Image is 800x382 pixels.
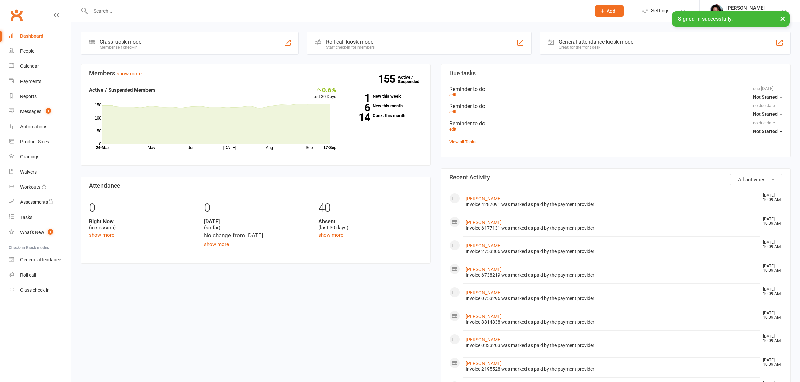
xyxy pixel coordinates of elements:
a: edit [449,127,456,132]
a: show more [318,232,343,238]
a: show more [89,232,114,238]
div: Payments [20,79,41,84]
button: Add [595,5,624,17]
time: [DATE] 10:09 AM [760,311,782,320]
time: [DATE] 10:09 AM [760,193,782,202]
div: Invoice 0753296 was marked as paid by the payment provider [466,296,757,301]
div: General attendance [20,257,61,262]
div: Invoice 0333203 was marked as paid by the payment provider [466,343,757,348]
a: 1New this week [346,94,422,98]
div: 0 [89,198,194,218]
strong: 1 [346,93,370,103]
strong: 155 [378,74,398,84]
div: 0 [204,198,308,218]
span: Signed in successfully. [678,16,733,22]
a: Messages 1 [9,104,71,119]
time: [DATE] 10:09 AM [760,217,782,226]
a: Waivers [9,164,71,180]
time: [DATE] 10:09 AM [760,287,782,296]
button: Not Started [753,91,782,103]
button: All activities [730,174,782,185]
div: Class check-in [20,287,50,293]
div: Invoice 6738219 was marked as paid by the payment provider [466,272,757,278]
a: [PERSON_NAME] [466,314,502,319]
a: edit [449,92,456,97]
a: Product Sales [9,134,71,149]
div: 0.6% [311,86,336,93]
time: [DATE] 10:09 AM [760,264,782,273]
time: [DATE] 10:09 AM [760,240,782,249]
a: What's New1 [9,225,71,240]
a: 155Active / Suspended [398,70,427,89]
div: Invoice 2753306 was marked as paid by the payment provider [466,249,757,254]
div: Product Sales [20,139,49,144]
time: [DATE] 10:09 AM [760,358,782,367]
span: Not Started [753,129,778,134]
input: Search... [89,6,586,16]
strong: Absent [318,218,422,225]
a: Clubworx [8,7,25,23]
div: Class kiosk mode [100,39,141,45]
a: Automations [9,119,71,134]
div: Invoice 6177131 was marked as paid by the payment provider [466,225,757,231]
a: [PERSON_NAME] [466,337,502,342]
span: Not Started [753,94,778,100]
a: People [9,44,71,59]
span: 1 [46,108,51,114]
div: Workouts [20,184,40,190]
a: General attendance kiosk mode [9,252,71,268]
button: Not Started [753,108,782,120]
div: Invoice 8814838 was marked as paid by the payment provider [466,319,757,325]
div: Reminder to do [449,120,783,127]
div: Roll call [20,272,36,278]
div: 40 [318,198,422,218]
h3: Attendance [89,182,422,189]
h3: Due tasks [449,70,783,77]
div: Messages [20,109,41,114]
div: Dashboard [20,33,43,39]
div: Roll call kiosk mode [326,39,375,45]
strong: 14 [346,112,370,123]
a: View all Tasks [449,139,477,144]
div: Member self check-in [100,45,141,50]
a: Roll call [9,268,71,283]
div: (in session) [89,218,194,231]
span: Add [607,8,615,14]
a: Payments [9,74,71,89]
div: Great for the front desk [559,45,633,50]
div: Tasks [20,214,32,220]
div: Reminder to do [449,103,783,109]
a: 14Canx. this month [346,113,422,118]
time: [DATE] 10:09 AM [760,334,782,343]
a: [PERSON_NAME] [466,243,502,248]
strong: [DATE] [204,218,308,225]
div: Reports [20,94,37,99]
a: [PERSON_NAME] [466,196,502,201]
a: Class kiosk mode [9,283,71,298]
h3: Members [89,70,422,77]
div: Hurstville Martial Arts [726,11,771,17]
div: Reminder to do [449,86,783,92]
a: Assessments [9,195,71,210]
button: × [776,11,789,26]
a: Gradings [9,149,71,164]
div: (last 30 days) [318,218,422,231]
div: Last 30 Days [311,86,336,100]
strong: Right Now [89,218,194,225]
div: Waivers [20,169,37,175]
div: People [20,48,34,54]
button: Not Started [753,125,782,137]
div: General attendance kiosk mode [559,39,633,45]
span: Settings [651,3,670,18]
strong: Active / Suspended Members [89,87,156,93]
div: Staff check-in for members [326,45,375,50]
a: show more [204,241,229,247]
div: [PERSON_NAME] [726,5,771,11]
a: [PERSON_NAME] [466,361,502,366]
span: 1 [48,229,53,235]
div: (so far) [204,218,308,231]
img: thumb_image1552221965.png [710,4,723,18]
div: Automations [20,124,47,129]
a: Calendar [9,59,71,74]
a: [PERSON_NAME] [466,290,502,295]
